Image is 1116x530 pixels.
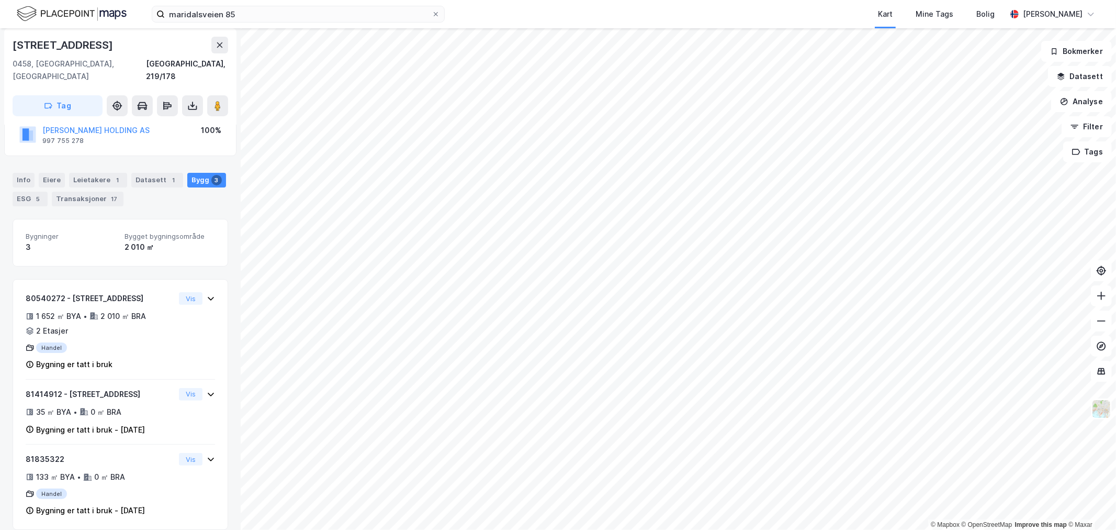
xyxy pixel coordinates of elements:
div: [PERSON_NAME] [1023,8,1083,20]
input: Søk på adresse, matrikkel, gårdeiere, leietakere eller personer [165,6,432,22]
button: Tag [13,95,103,116]
div: 2 010 ㎡ [125,241,215,253]
div: 1 [168,175,179,185]
div: Kart [878,8,893,20]
div: 81835322 [26,453,175,466]
a: Mapbox [931,521,960,528]
div: 5 [33,194,43,204]
div: 1 [112,175,123,185]
img: logo.f888ab2527a4732fd821a326f86c7f29.svg [17,5,127,23]
div: Info [13,173,35,187]
div: 0 ㎡ BRA [91,406,121,418]
div: Bygning er tatt i bruk - [DATE] [36,424,145,436]
div: 3 [211,175,222,185]
div: 35 ㎡ BYA [36,406,71,418]
div: [STREET_ADDRESS] [13,37,115,53]
div: 2 010 ㎡ BRA [100,310,146,323]
div: 2 Etasjer [36,325,68,337]
iframe: Chat Widget [1064,480,1116,530]
button: Vis [179,453,202,466]
a: Improve this map [1015,521,1067,528]
div: • [83,312,87,321]
button: Bokmerker [1041,41,1112,62]
div: [GEOGRAPHIC_DATA], 219/178 [146,58,228,83]
div: 0 ㎡ BRA [94,471,125,483]
button: Vis [179,292,202,305]
div: 81414912 - [STREET_ADDRESS] [26,388,175,401]
div: Kontrollprogram for chat [1064,480,1116,530]
div: 1 652 ㎡ BYA [36,310,81,323]
div: Bygning er tatt i bruk - [DATE] [36,504,145,517]
button: Vis [179,388,202,401]
div: 100% [201,124,221,137]
span: Bygget bygningsområde [125,232,215,241]
div: • [73,408,77,416]
div: 80540272 - [STREET_ADDRESS] [26,292,175,305]
button: Filter [1062,116,1112,137]
span: Bygninger [26,232,116,241]
button: Analyse [1051,91,1112,112]
div: Bolig [976,8,995,20]
div: Eiere [39,173,65,187]
div: 997 755 278 [42,137,84,145]
div: 133 ㎡ BYA [36,471,75,483]
div: Transaksjoner [52,192,123,206]
div: • [77,473,81,481]
div: Mine Tags [916,8,953,20]
a: OpenStreetMap [962,521,1012,528]
button: Datasett [1048,66,1112,87]
div: Leietakere [69,173,127,187]
button: Tags [1063,141,1112,162]
div: Bygg [187,173,226,187]
div: 17 [109,194,119,204]
img: Z [1091,399,1111,419]
div: Datasett [131,173,183,187]
div: 0458, [GEOGRAPHIC_DATA], [GEOGRAPHIC_DATA] [13,58,146,83]
div: ESG [13,192,48,206]
div: 3 [26,241,116,253]
div: Bygning er tatt i bruk [36,358,112,371]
